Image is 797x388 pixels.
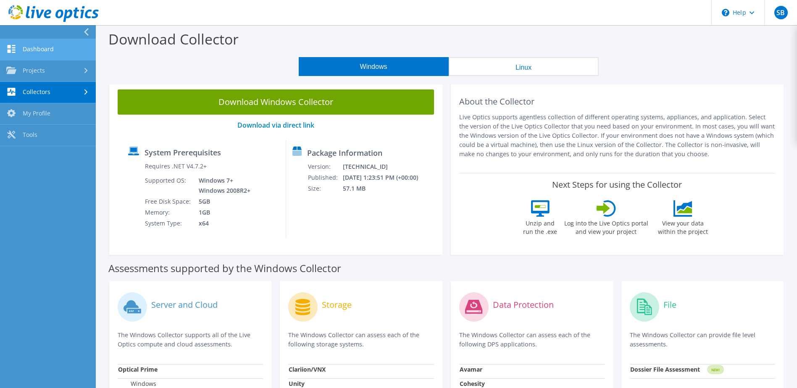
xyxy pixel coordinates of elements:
[288,330,434,349] p: The Windows Collector can assess each of the following storage systems.
[342,161,429,172] td: [TECHNICAL_ID]
[630,365,700,373] strong: Dossier File Assessment
[459,113,776,159] p: Live Optics supports agentless collection of different operating systems, appliances, and applica...
[342,183,429,194] td: 57.1 MB
[630,330,775,349] p: The Windows Collector can provide file level assessments.
[192,175,252,196] td: Windows 7+ Windows 2008R2+
[308,183,342,194] td: Size:
[322,301,352,309] label: Storage
[289,365,326,373] strong: Clariion/VNX
[460,365,482,373] strong: Avamar
[653,217,713,236] label: View your data within the project
[118,380,156,388] label: Windows
[460,380,485,388] strong: Cohesity
[308,161,342,172] td: Version:
[289,380,305,388] strong: Unity
[663,301,676,309] label: File
[145,175,192,196] td: Supported OS:
[493,301,554,309] label: Data Protection
[145,218,192,229] td: System Type:
[342,172,429,183] td: [DATE] 1:23:51 PM (+00:00)
[774,6,788,19] span: SB
[108,29,239,49] label: Download Collector
[299,57,449,76] button: Windows
[449,57,599,76] button: Linux
[108,264,341,273] label: Assessments supported by the Windows Collector
[118,89,434,115] a: Download Windows Collector
[145,196,192,207] td: Free Disk Space:
[192,218,252,229] td: x64
[521,217,560,236] label: Unzip and run the .exe
[459,97,776,107] h2: About the Collector
[145,207,192,218] td: Memory:
[118,365,158,373] strong: Optical Prime
[711,367,719,372] tspan: NEW!
[459,330,605,349] p: The Windows Collector can assess each of the following DPS applications.
[307,149,382,157] label: Package Information
[564,217,649,236] label: Log into the Live Optics portal and view your project
[192,207,252,218] td: 1GB
[308,172,342,183] td: Published:
[151,301,218,309] label: Server and Cloud
[118,330,263,349] p: The Windows Collector supports all of the Live Optics compute and cloud assessments.
[145,148,221,157] label: System Prerequisites
[145,162,207,170] label: Requires .NET V4.7.2+
[237,121,314,130] a: Download via direct link
[192,196,252,207] td: 5GB
[722,9,729,16] svg: \n
[552,180,682,190] label: Next Steps for using the Collector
